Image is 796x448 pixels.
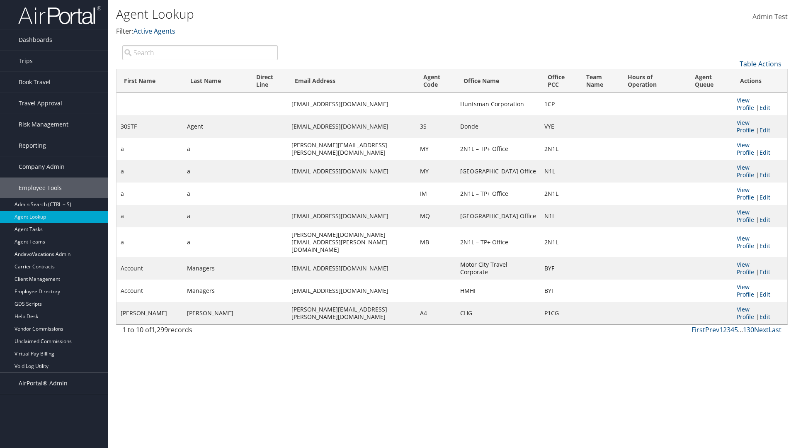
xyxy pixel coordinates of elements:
[183,227,249,257] td: a
[183,138,249,160] td: a
[733,257,787,280] td: |
[416,205,456,227] td: MQ
[620,69,687,93] th: Hours of Operation: activate to sort column ascending
[116,26,564,37] p: Filter:
[733,302,787,324] td: |
[183,302,249,324] td: [PERSON_NAME]
[287,257,416,280] td: [EMAIL_ADDRESS][DOMAIN_NAME]
[760,290,770,298] a: Edit
[287,138,416,160] td: [PERSON_NAME][EMAIL_ADDRESS][PERSON_NAME][DOMAIN_NAME]
[760,268,770,276] a: Edit
[737,261,754,276] a: View Profile
[760,149,770,156] a: Edit
[540,257,579,280] td: BYF
[116,69,183,93] th: First Name: activate to sort column descending
[733,205,787,227] td: |
[183,280,249,302] td: Managers
[19,373,68,394] span: AirPortal® Admin
[733,160,787,183] td: |
[19,51,33,71] span: Trips
[18,5,101,25] img: airportal-logo.png
[456,160,540,183] td: [GEOGRAPHIC_DATA] Office
[19,135,46,156] span: Reporting
[737,163,754,179] a: View Profile
[540,138,579,160] td: 2N1L
[752,12,788,21] span: Admin Test
[416,115,456,138] td: 3S
[737,208,754,224] a: View Profile
[733,280,787,302] td: |
[540,93,579,115] td: 1CP
[456,183,540,205] td: 2N1L – TP+ Office
[122,325,278,339] div: 1 to 10 of records
[737,119,754,134] a: View Profile
[456,138,540,160] td: 2N1L – TP+ Office
[116,205,183,227] td: a
[540,205,579,227] td: N1L
[456,302,540,324] td: CHG
[738,325,743,334] span: …
[687,69,733,93] th: Agent Queue: activate to sort column ascending
[133,27,175,36] a: Active Agents
[19,93,62,114] span: Travel Approval
[733,183,787,205] td: |
[743,325,754,334] a: 130
[456,93,540,115] td: Huntsman Corporation
[540,227,579,257] td: 2N1L
[737,283,754,298] a: View Profile
[719,325,723,334] a: 1
[727,325,730,334] a: 3
[183,115,249,138] td: Agent
[760,193,770,201] a: Edit
[760,313,770,321] a: Edit
[416,183,456,205] td: IM
[540,160,579,183] td: N1L
[734,325,738,334] a: 5
[760,171,770,179] a: Edit
[122,45,278,60] input: Search
[723,325,727,334] a: 2
[760,104,770,112] a: Edit
[540,115,579,138] td: VYE
[151,325,168,334] span: 1,299
[760,242,770,250] a: Edit
[760,216,770,224] a: Edit
[733,115,787,138] td: |
[730,325,734,334] a: 4
[579,69,620,93] th: Team Name: activate to sort column ascending
[754,325,769,334] a: Next
[287,227,416,257] td: [PERSON_NAME][DOMAIN_NAME][EMAIL_ADDRESS][PERSON_NAME][DOMAIN_NAME]
[416,160,456,183] td: MY
[752,4,788,30] a: Admin Test
[19,72,51,93] span: Book Travel
[705,325,719,334] a: Prev
[540,183,579,205] td: 2N1L
[769,325,781,334] a: Last
[540,302,579,324] td: P1CG
[737,96,754,112] a: View Profile
[733,138,787,160] td: |
[183,183,249,205] td: a
[737,234,754,250] a: View Profile
[116,302,183,324] td: [PERSON_NAME]
[416,138,456,160] td: MY
[116,257,183,280] td: Account
[183,205,249,227] td: a
[416,69,456,93] th: Agent Code: activate to sort column ascending
[287,205,416,227] td: [EMAIL_ADDRESS][DOMAIN_NAME]
[456,205,540,227] td: [GEOGRAPHIC_DATA] Office
[183,69,249,93] th: Last Name: activate to sort column ascending
[249,69,287,93] th: Direct Line: activate to sort column ascending
[456,69,540,93] th: Office Name: activate to sort column ascending
[287,280,416,302] td: [EMAIL_ADDRESS][DOMAIN_NAME]
[733,69,787,93] th: Actions
[416,302,456,324] td: A4
[19,178,62,198] span: Employee Tools
[456,115,540,138] td: Donde
[116,227,183,257] td: a
[287,69,416,93] th: Email Address: activate to sort column ascending
[116,160,183,183] td: a
[19,156,65,177] span: Company Admin
[416,227,456,257] td: MB
[116,280,183,302] td: Account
